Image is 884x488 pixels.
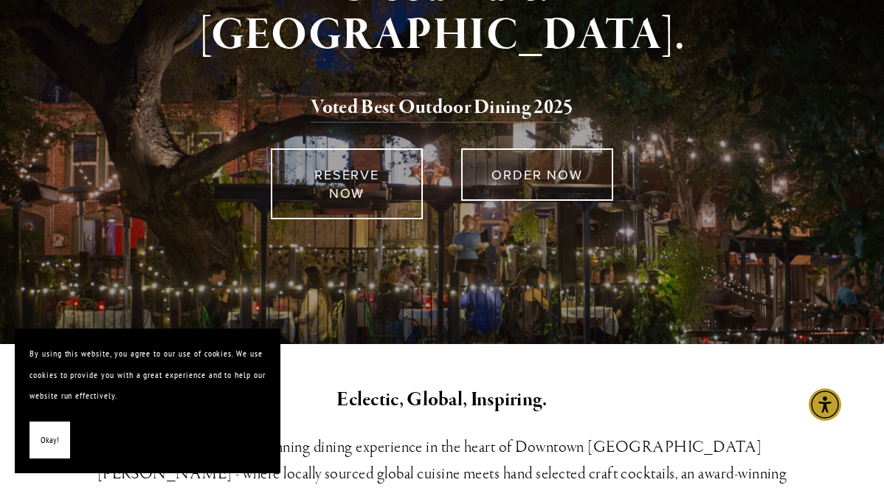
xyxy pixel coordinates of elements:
[96,92,788,123] h2: 5
[41,430,59,451] span: Okay!
[15,329,280,473] section: Cookie banner
[271,148,423,219] a: RESERVE NOW
[461,148,613,201] a: ORDER NOW
[30,343,266,407] p: By using this website, you agree to our use of cookies. We use cookies to provide you with a grea...
[311,94,563,123] a: Voted Best Outdoor Dining 202
[809,388,841,421] div: Accessibility Menu
[96,385,788,416] h2: Eclectic, Global, Inspiring.
[30,422,70,459] button: Okay!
